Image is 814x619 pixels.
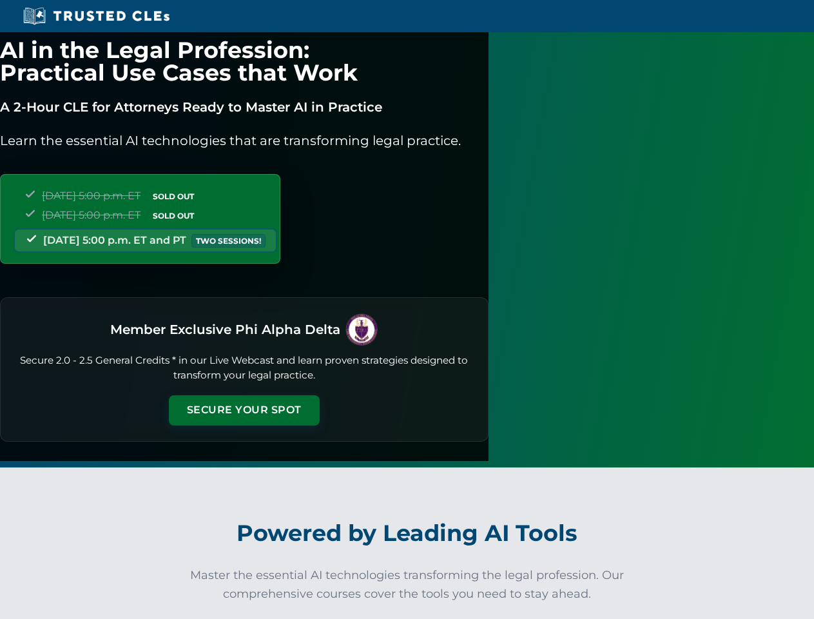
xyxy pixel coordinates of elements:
p: Secure 2.0 - 2.5 General Credits * in our Live Webcast and learn proven strategies designed to tr... [16,353,472,383]
img: Trusted CLEs [19,6,173,26]
button: Secure Your Spot [169,395,320,425]
img: PAD [345,313,378,346]
span: SOLD OUT [148,190,199,203]
span: [DATE] 5:00 p.m. ET [42,190,141,202]
span: [DATE] 5:00 p.m. ET [42,209,141,221]
p: Master the essential AI technologies transforming the legal profession. Our comprehensive courses... [182,566,633,604]
h3: Member Exclusive Phi Alpha Delta [110,318,340,341]
span: SOLD OUT [148,209,199,222]
h2: Powered by Leading AI Tools [50,511,764,556]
